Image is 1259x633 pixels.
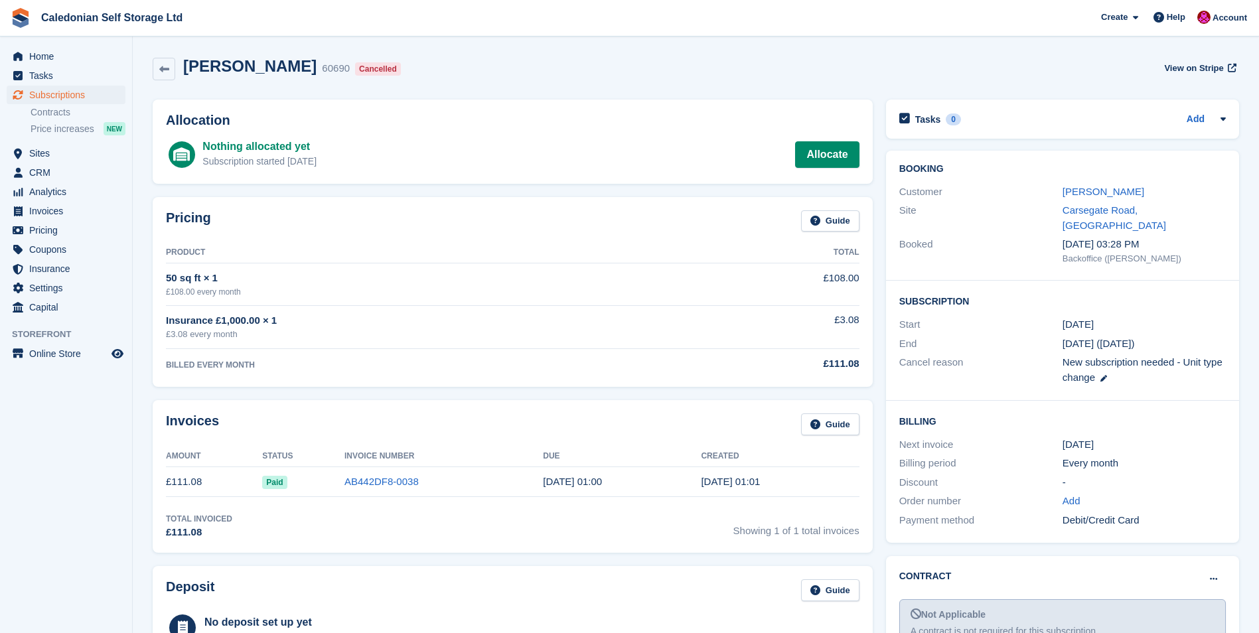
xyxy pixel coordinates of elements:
[543,476,602,487] time: 2024-12-02 01:00:00 UTC
[1159,57,1239,79] a: View on Stripe
[166,579,214,601] h2: Deposit
[262,476,287,489] span: Paid
[29,221,109,240] span: Pricing
[899,184,1063,200] div: Customer
[166,313,690,328] div: Insurance £1,000.00 × 1
[12,328,132,341] span: Storefront
[166,271,690,286] div: 50 sq ft × 1
[355,62,401,76] div: Cancelled
[1197,11,1211,24] img: Donald Mathieson
[202,139,317,155] div: Nothing allocated yet
[29,202,109,220] span: Invoices
[733,513,859,540] span: Showing 1 of 1 total invoices
[29,298,109,316] span: Capital
[543,446,701,467] th: Due
[801,579,859,601] a: Guide
[701,476,760,487] time: 2024-12-01 01:01:04 UTC
[899,494,1063,509] div: Order number
[7,259,125,278] a: menu
[166,359,690,371] div: BILLED EVERY MONTH
[29,344,109,363] span: Online Store
[899,203,1063,233] div: Site
[29,279,109,297] span: Settings
[7,202,125,220] a: menu
[31,123,94,135] span: Price increases
[166,113,859,128] h2: Allocation
[344,446,543,467] th: Invoice Number
[29,86,109,104] span: Subscriptions
[166,525,232,540] div: £111.08
[7,279,125,297] a: menu
[166,286,690,298] div: £108.00 every month
[690,356,859,372] div: £111.08
[31,121,125,136] a: Price increases NEW
[899,237,1063,265] div: Booked
[204,614,478,630] div: No deposit set up yet
[1063,494,1080,509] a: Add
[104,122,125,135] div: NEW
[1063,513,1226,528] div: Debit/Credit Card
[29,144,109,163] span: Sites
[1164,62,1223,75] span: View on Stripe
[1063,456,1226,471] div: Every month
[7,344,125,363] a: menu
[322,61,350,76] div: 60690
[690,305,859,348] td: £3.08
[1063,237,1226,252] div: [DATE] 03:28 PM
[899,294,1226,307] h2: Subscription
[1063,252,1226,265] div: Backoffice ([PERSON_NAME])
[1063,204,1166,231] a: Carsegate Road, [GEOGRAPHIC_DATA]
[795,141,859,168] a: Allocate
[166,513,232,525] div: Total Invoiced
[1063,186,1144,197] a: [PERSON_NAME]
[1063,338,1135,349] span: [DATE] ([DATE])
[31,106,125,119] a: Contracts
[29,182,109,201] span: Analytics
[29,240,109,259] span: Coupons
[911,608,1215,622] div: Not Applicable
[7,144,125,163] a: menu
[899,336,1063,352] div: End
[899,569,952,583] h2: Contract
[7,298,125,316] a: menu
[1063,356,1222,383] span: New subscription needed - Unit type change
[344,476,419,487] a: AB442DF8-0038
[899,414,1226,427] h2: Billing
[166,242,690,263] th: Product
[7,240,125,259] a: menu
[1167,11,1185,24] span: Help
[1063,475,1226,490] div: -
[202,155,317,169] div: Subscription started [DATE]
[1063,317,1094,332] time: 2024-12-01 01:00:00 UTC
[801,413,859,435] a: Guide
[899,475,1063,490] div: Discount
[690,242,859,263] th: Total
[1101,11,1128,24] span: Create
[7,182,125,201] a: menu
[166,446,262,467] th: Amount
[1213,11,1247,25] span: Account
[7,163,125,182] a: menu
[801,210,859,232] a: Guide
[166,467,262,497] td: £111.08
[899,355,1063,385] div: Cancel reason
[29,47,109,66] span: Home
[166,413,219,435] h2: Invoices
[7,86,125,104] a: menu
[690,263,859,305] td: £108.00
[110,346,125,362] a: Preview store
[899,437,1063,453] div: Next invoice
[701,446,859,467] th: Created
[1063,437,1226,453] div: [DATE]
[899,164,1226,175] h2: Booking
[36,7,188,29] a: Caledonian Self Storage Ltd
[11,8,31,28] img: stora-icon-8386f47178a22dfd0bd8f6a31ec36ba5ce8667c1dd55bd0f319d3a0aa187defe.svg
[7,66,125,85] a: menu
[7,221,125,240] a: menu
[946,113,961,125] div: 0
[29,163,109,182] span: CRM
[166,328,690,341] div: £3.08 every month
[899,513,1063,528] div: Payment method
[29,259,109,278] span: Insurance
[166,210,211,232] h2: Pricing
